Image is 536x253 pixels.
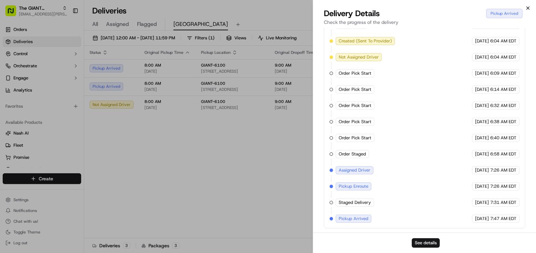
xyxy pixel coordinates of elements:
[339,167,370,173] span: Assigned Driver
[339,38,392,44] span: Created (Sent To Provider)
[490,216,516,222] span: 7:47 AM EDT
[18,43,121,50] input: Got a question? Start typing here...
[475,103,489,109] span: [DATE]
[412,238,440,248] button: See details
[13,98,52,104] span: Knowledge Base
[324,8,380,19] span: Delivery Details
[339,200,371,206] span: Staged Delivery
[7,64,19,76] img: 1736555255976-a54dd68f-1ca7-489b-9aae-adbdc363a1c4
[64,98,108,104] span: API Documentation
[475,135,489,141] span: [DATE]
[490,183,516,189] span: 7:26 AM EDT
[339,151,366,157] span: Order Staged
[475,183,489,189] span: [DATE]
[114,66,123,74] button: Start new chat
[490,151,516,157] span: 6:58 AM EDT
[475,151,489,157] span: [DATE]
[475,119,489,125] span: [DATE]
[490,200,516,206] span: 7:31 AM EDT
[490,103,516,109] span: 6:32 AM EDT
[475,167,489,173] span: [DATE]
[490,135,516,141] span: 6:40 AM EDT
[7,98,12,104] div: 📗
[339,216,368,222] span: Pickup Arrived
[324,19,525,26] p: Check the progress of the delivery
[4,95,54,107] a: 📗Knowledge Base
[475,54,489,60] span: [DATE]
[475,200,489,206] span: [DATE]
[339,183,368,189] span: Pickup Enroute
[67,114,81,119] span: Pylon
[490,70,516,76] span: 6:09 AM EDT
[339,54,379,60] span: Not Assigned Driver
[54,95,111,107] a: 💻API Documentation
[7,27,123,38] p: Welcome 👋
[490,86,516,93] span: 6:14 AM EDT
[47,114,81,119] a: Powered byPylon
[475,86,489,93] span: [DATE]
[475,216,489,222] span: [DATE]
[490,54,516,60] span: 6:04 AM EDT
[490,119,516,125] span: 6:38 AM EDT
[490,38,516,44] span: 6:04 AM EDT
[339,70,371,76] span: Order Pick Start
[23,64,110,71] div: Start new chat
[475,70,489,76] span: [DATE]
[339,119,371,125] span: Order Pick Start
[23,71,85,76] div: We're available if you need us!
[7,7,20,20] img: Nash
[339,103,371,109] span: Order Pick Start
[475,38,489,44] span: [DATE]
[490,167,516,173] span: 7:26 AM EDT
[57,98,62,104] div: 💻
[339,86,371,93] span: Order Pick Start
[339,135,371,141] span: Order Pick Start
